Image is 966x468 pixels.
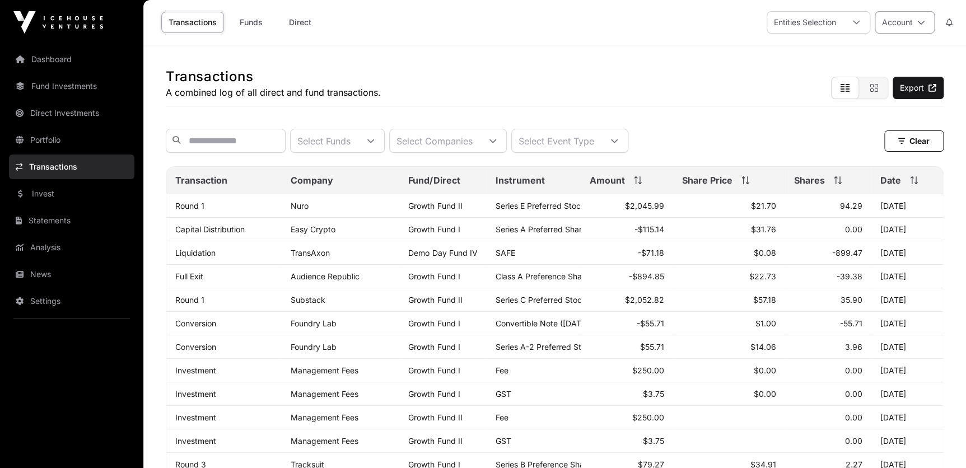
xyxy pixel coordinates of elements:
td: [DATE] [871,241,943,265]
a: Analysis [9,235,134,260]
span: Transaction [175,174,227,187]
a: Liquidation [175,248,216,258]
span: Company [291,174,333,187]
span: $14.06 [750,342,776,352]
a: Conversion [175,319,216,328]
span: 35.90 [841,295,862,305]
span: Instrument [495,174,544,187]
td: $3.75 [581,429,673,453]
a: Foundry Lab [291,342,337,352]
p: Management Fees [291,436,391,446]
a: Portfolio [9,128,134,152]
span: Amount [590,174,625,187]
span: 0.00 [845,224,862,234]
a: Round 1 [175,295,204,305]
span: Series A-2 Preferred Stock [495,342,594,352]
td: [DATE] [871,359,943,382]
a: Growth Fund I [408,319,460,328]
td: $3.75 [581,382,673,406]
span: Convertible Note ([DATE]) [495,319,591,328]
span: -39.38 [837,272,862,281]
span: 0.00 [845,366,862,375]
span: Series E Preferred Stock [495,201,585,210]
img: Icehouse Ventures Logo [13,11,103,34]
span: Fund/Direct [408,174,460,187]
span: -55.71 [840,319,862,328]
td: [DATE] [871,265,943,288]
td: $55.71 [581,335,673,359]
td: [DATE] [871,335,943,359]
td: -$55.71 [581,312,673,335]
a: Round 1 [175,201,204,210]
td: [DATE] [871,382,943,406]
span: $57.18 [753,295,776,305]
div: Select Companies [390,129,479,152]
a: Export [893,77,944,99]
a: Direct [278,12,323,33]
td: $2,052.82 [581,288,673,312]
span: Fee [495,413,508,422]
a: Growth Fund II [408,413,462,422]
span: GST [495,389,511,399]
td: $2,045.99 [581,194,673,218]
h1: Transactions [166,68,381,86]
a: Investment [175,389,216,399]
span: 3.96 [845,342,862,352]
a: Growth Fund I [408,224,460,234]
td: [DATE] [871,194,943,218]
td: [DATE] [871,429,943,453]
span: Class A Preference Shares [495,272,592,281]
span: $1.00 [755,319,776,328]
a: Demo Day Fund IV [408,248,477,258]
td: -$115.14 [581,218,673,241]
a: Growth Fund I [408,342,460,352]
span: $0.08 [754,248,776,258]
span: Share Price [682,174,732,187]
a: Statements [9,208,134,233]
td: -$71.18 [581,241,673,265]
span: 0.00 [845,436,862,446]
iframe: Chat Widget [910,414,966,468]
a: Easy Crypto [291,224,335,234]
a: News [9,262,134,287]
p: Management Fees [291,389,391,399]
span: 94.29 [840,201,862,210]
a: Audience Republic [291,272,360,281]
td: $250.00 [581,406,673,429]
a: Investment [175,413,216,422]
a: Transactions [161,12,224,33]
a: Growth Fund II [408,295,462,305]
td: [DATE] [871,288,943,312]
a: Direct Investments [9,101,134,125]
span: $0.00 [754,366,776,375]
p: A combined log of all direct and fund transactions. [166,86,381,99]
a: Growth Fund II [408,201,462,210]
button: Account [875,11,935,34]
a: Conversion [175,342,216,352]
a: TransAxon [291,248,330,258]
span: $31.76 [751,224,776,234]
a: Substack [291,295,325,305]
a: Settings [9,289,134,313]
td: [DATE] [871,218,943,241]
span: $0.00 [754,389,776,399]
button: Clear [884,130,944,152]
span: 0.00 [845,389,862,399]
div: Select Funds [291,129,357,152]
span: Date [880,174,901,187]
td: -$894.85 [581,265,673,288]
span: Series C Preferred Stock [495,295,586,305]
span: -899.47 [832,248,862,258]
a: Invest [9,181,134,206]
span: Shares [794,174,825,187]
td: $250.00 [581,359,673,382]
a: Growth Fund I [408,389,460,399]
a: Nuro [291,201,309,210]
div: Entities Selection [767,12,843,33]
div: Select Event Type [512,129,601,152]
a: Full Exit [175,272,203,281]
p: Management Fees [291,413,391,422]
a: Growth Fund I [408,272,460,281]
span: 0.00 [845,413,862,422]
